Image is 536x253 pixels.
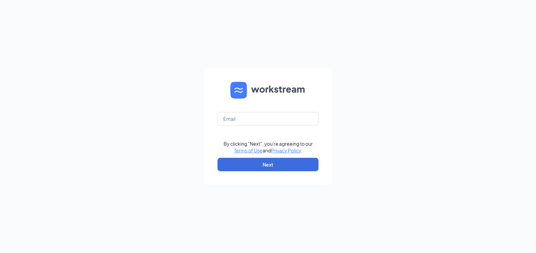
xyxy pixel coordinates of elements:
img: WS logo and Workstream text [230,82,306,99]
a: Terms of Use [234,147,263,153]
a: Privacy Policy [271,147,301,153]
div: By clicking "Next", you're agreeing to our and . [224,140,313,154]
button: Next [217,158,319,171]
input: Email [217,112,319,125]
